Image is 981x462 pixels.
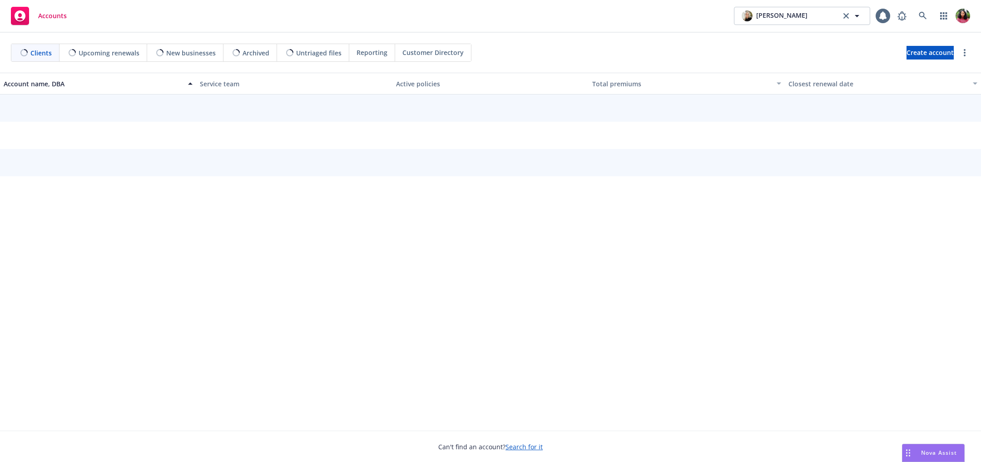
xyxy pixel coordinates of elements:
img: photo [956,9,970,23]
a: Report a Bug [893,7,911,25]
button: Total premiums [589,73,785,94]
button: Closest renewal date [785,73,981,94]
div: Total premiums [592,79,771,89]
span: Archived [243,48,269,58]
a: Switch app [935,7,953,25]
a: Create account [907,46,954,60]
div: Account name, DBA [4,79,183,89]
img: photo [742,10,753,21]
span: Reporting [357,48,387,57]
button: Service team [196,73,392,94]
span: New businesses [166,48,216,58]
span: Accounts [38,12,67,20]
div: Drag to move [902,444,914,462]
button: Nova Assist [902,444,965,462]
span: [PERSON_NAME] [756,10,808,21]
a: more [959,47,970,58]
button: Active policies [392,73,589,94]
a: Search [914,7,932,25]
div: Closest renewal date [788,79,967,89]
span: Untriaged files [296,48,342,58]
div: Service team [200,79,389,89]
a: clear selection [841,10,852,21]
a: Accounts [7,3,70,29]
span: Create account [907,44,954,61]
span: Customer Directory [402,48,464,57]
div: Active policies [396,79,585,89]
span: Can't find an account? [438,442,543,452]
span: Clients [30,48,52,58]
span: Nova Assist [921,449,957,457]
span: Upcoming renewals [79,48,139,58]
a: Search for it [505,442,543,451]
button: photo[PERSON_NAME]clear selection [734,7,870,25]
